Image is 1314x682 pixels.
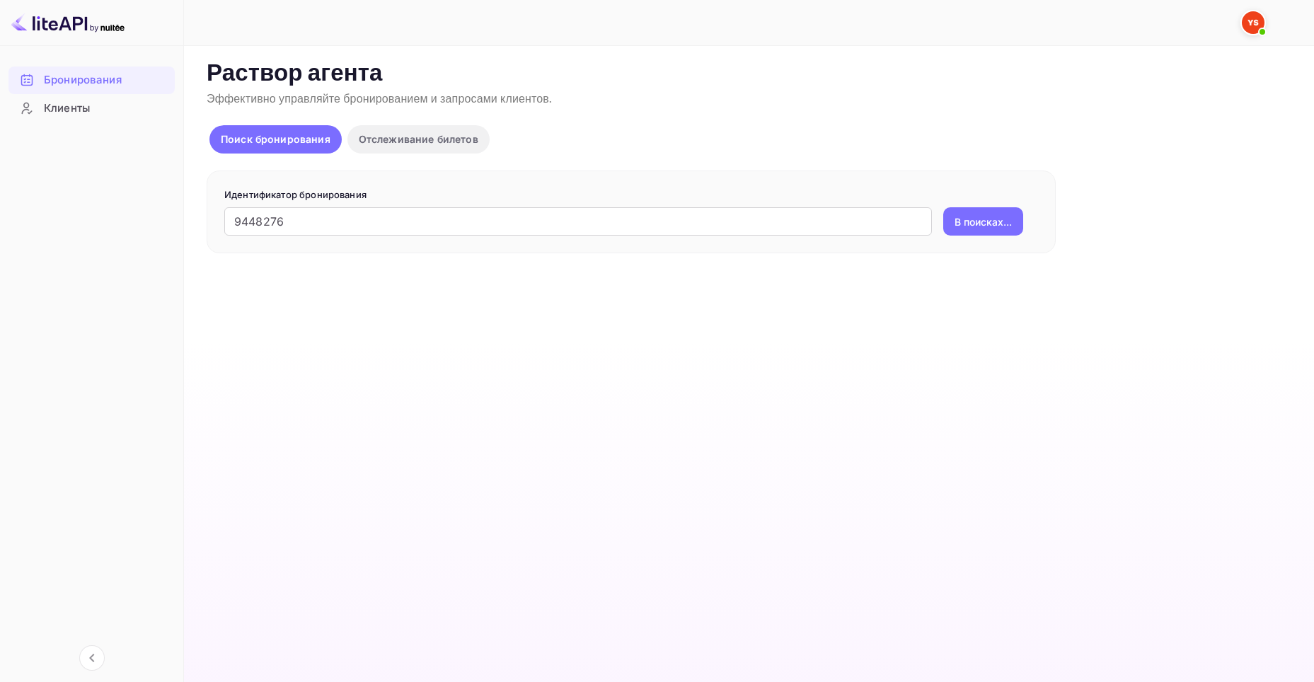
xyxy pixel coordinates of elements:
div: Клиенты [8,95,175,122]
a: Бронирования [8,67,175,93]
ya-tr-span: Эффективно управляйте бронированием и запросами клиентов. [207,92,552,107]
button: В поисках... [943,207,1023,236]
img: Служба Поддержки Яндекса [1242,11,1264,34]
ya-tr-span: В поисках... [955,214,1012,229]
input: Введите идентификатор бронирования (например, 63782194) [224,207,932,236]
ya-tr-span: Бронирования [44,72,122,88]
ya-tr-span: Поиск бронирования [221,133,330,145]
div: Бронирования [8,67,175,94]
a: Клиенты [8,95,175,121]
ya-tr-span: Раствор агента [207,59,383,89]
ya-tr-span: Идентификатор бронирования [224,189,367,200]
ya-tr-span: Клиенты [44,100,90,117]
ya-tr-span: Отслеживание билетов [359,133,478,145]
img: Логотип LiteAPI [11,11,125,34]
button: Свернуть навигацию [79,645,105,671]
